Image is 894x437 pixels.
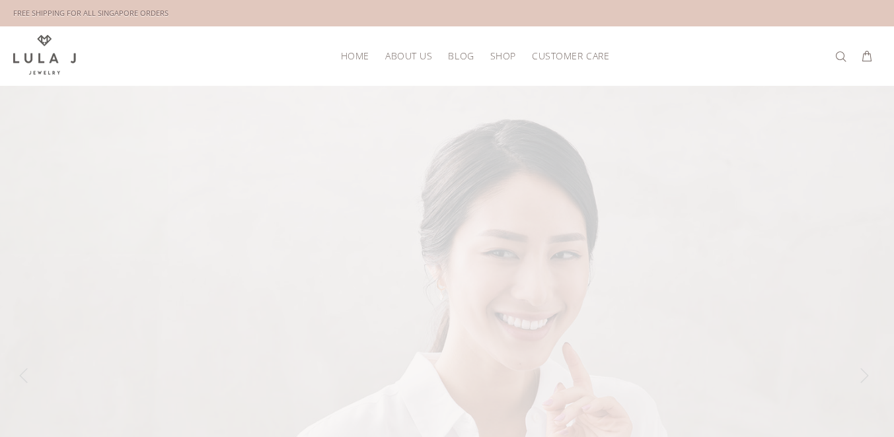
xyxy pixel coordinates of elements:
a: About Us [377,46,440,66]
span: Blog [448,51,474,61]
div: FREE SHIPPING FOR ALL SINGAPORE ORDERS [13,6,168,20]
a: HOME [333,46,377,66]
a: Blog [440,46,482,66]
a: Customer Care [524,46,609,66]
span: Customer Care [532,51,609,61]
span: Shop [490,51,516,61]
span: HOME [341,51,369,61]
span: About Us [385,51,432,61]
a: Shop [482,46,524,66]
